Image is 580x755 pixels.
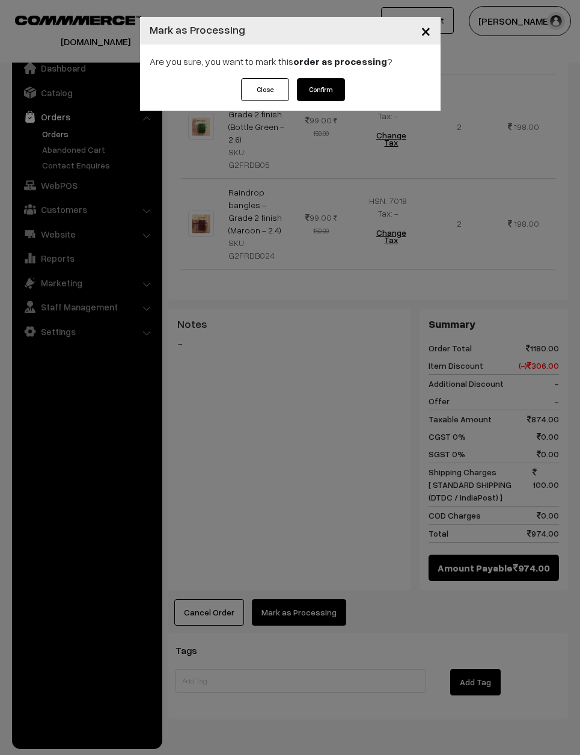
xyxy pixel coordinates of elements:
[140,45,441,78] div: Are you sure, you want to mark this ?
[293,55,387,67] strong: order as processing
[421,19,431,42] span: ×
[411,12,441,49] button: Close
[297,78,345,101] button: Confirm
[241,78,289,101] button: Close
[150,22,245,38] h4: Mark as Processing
